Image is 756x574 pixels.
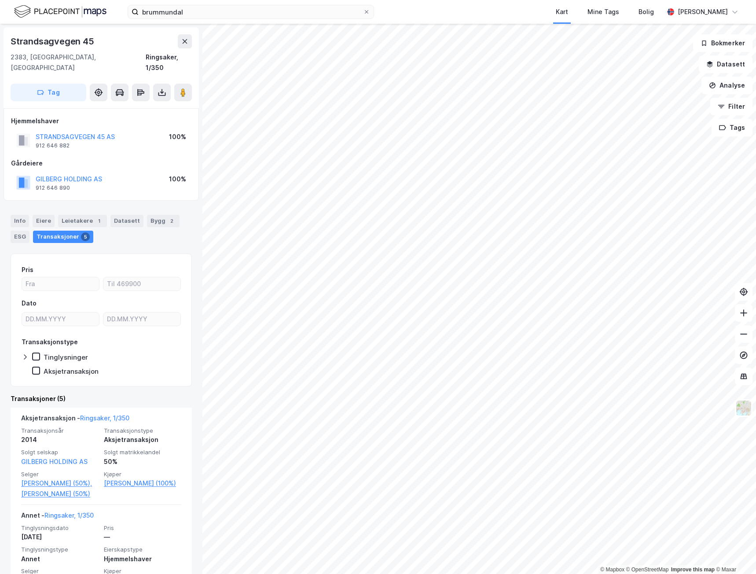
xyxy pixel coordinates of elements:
input: Søk på adresse, matrikkel, gårdeiere, leietakere eller personer [139,5,363,18]
div: 912 646 890 [36,184,70,191]
span: Solgt matrikkelandel [104,449,181,456]
div: Datasett [110,215,143,227]
a: GILBERG HOLDING AS [21,458,88,465]
button: Tags [712,119,752,136]
div: Kontrollprogram for chat [712,532,756,574]
div: Aksjetransaksjon [104,434,181,445]
input: Fra [22,277,99,291]
div: Mine Tags [587,7,619,17]
iframe: Chat Widget [712,532,756,574]
div: 2383, [GEOGRAPHIC_DATA], [GEOGRAPHIC_DATA] [11,52,146,73]
img: logo.f888ab2527a4732fd821a326f86c7f29.svg [14,4,106,19]
span: Transaksjonstype [104,427,181,434]
input: DD.MM.YYYY [22,313,99,326]
div: 2 [167,217,176,225]
span: Tinglysningsdato [21,524,99,532]
a: Mapbox [600,567,624,573]
button: Bokmerker [693,34,752,52]
div: 5 [81,232,90,241]
div: Bolig [639,7,654,17]
div: Annet [21,554,99,564]
input: DD.MM.YYYY [103,313,180,326]
div: Transaksjonstype [22,337,78,347]
div: Dato [22,298,37,309]
span: Pris [104,524,181,532]
div: Kart [556,7,568,17]
div: ESG [11,231,29,243]
div: Ringsaker, 1/350 [146,52,192,73]
input: Til 469900 [103,277,180,291]
div: Hjemmelshaver [104,554,181,564]
span: Kjøper [104,471,181,478]
a: [PERSON_NAME] (50%) [21,489,99,499]
div: Leietakere [58,215,107,227]
div: 100% [169,174,186,184]
a: Ringsaker, 1/350 [44,511,94,519]
a: OpenStreetMap [626,567,669,573]
div: [DATE] [21,532,99,542]
button: Filter [710,98,752,115]
span: Solgt selskap [21,449,99,456]
img: Z [735,400,752,416]
div: [PERSON_NAME] [678,7,728,17]
span: Selger [21,471,99,478]
div: Eiere [33,215,55,227]
div: 912 646 882 [36,142,70,149]
div: Gårdeiere [11,158,191,169]
div: Strandsagvegen 45 [11,34,96,48]
div: 1 [95,217,103,225]
span: Eierskapstype [104,546,181,553]
div: Transaksjoner (5) [11,394,192,404]
div: Transaksjoner [33,231,93,243]
div: 2014 [21,434,99,445]
div: Info [11,215,29,227]
div: Aksjetransaksjon - [21,413,129,427]
div: Pris [22,265,33,275]
div: Hjemmelshaver [11,116,191,126]
a: [PERSON_NAME] (100%) [104,478,181,489]
span: Tinglysningstype [21,546,99,553]
button: Analyse [701,77,752,94]
div: Bygg [147,215,180,227]
a: Improve this map [671,567,715,573]
div: Aksjetransaksjon [44,367,99,375]
span: Transaksjonsår [21,427,99,434]
button: Datasett [699,55,752,73]
a: Ringsaker, 1/350 [80,414,129,422]
div: — [104,532,181,542]
button: Tag [11,84,86,101]
div: 100% [169,132,186,142]
div: 50% [104,456,181,467]
div: Annet - [21,510,94,524]
div: Tinglysninger [44,353,88,361]
a: [PERSON_NAME] (50%), [21,478,99,489]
